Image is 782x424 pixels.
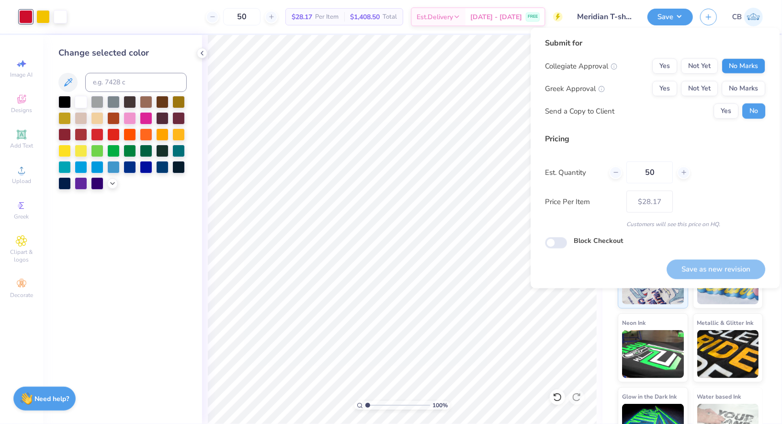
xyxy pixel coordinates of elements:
button: No Marks [722,81,765,96]
img: Metallic & Glitter Ink [697,330,759,378]
span: CB [732,11,742,23]
button: Yes [714,103,738,119]
button: No [742,103,765,119]
div: Send a Copy to Client [545,106,614,117]
input: – – [223,8,261,25]
span: 100 % [432,401,448,410]
div: Collegiate Approval [545,61,617,72]
button: Not Yet [681,58,718,74]
div: Submit for [545,37,765,49]
button: Save [647,9,693,25]
div: Pricing [545,133,765,145]
span: Upload [12,177,31,185]
span: Decorate [10,291,33,299]
input: e.g. 7428 c [85,73,187,92]
span: Designs [11,106,32,114]
span: Add Text [10,142,33,149]
label: Est. Quantity [545,167,602,178]
a: CB [732,8,763,26]
span: Clipart & logos [5,248,38,264]
div: Greek Approval [545,83,605,94]
span: Water based Ink [697,391,741,401]
span: $1,408.50 [350,12,380,22]
button: Yes [652,81,677,96]
div: Change selected color [58,46,187,59]
span: Glow in the Dark Ink [622,391,677,401]
span: Metallic & Glitter Ink [697,318,754,328]
button: Not Yet [681,81,718,96]
button: No Marks [722,58,765,74]
img: Neon Ink [622,330,684,378]
input: Untitled Design [570,7,640,26]
span: Image AI [11,71,33,79]
span: FREE [528,13,538,20]
strong: Need help? [35,394,69,403]
button: Yes [652,58,677,74]
label: Block Checkout [574,236,623,246]
img: Chhavi Bansal [744,8,763,26]
label: Price Per Item [545,196,619,207]
span: Est. Delivery [417,12,453,22]
input: – – [626,161,673,183]
span: $28.17 [292,12,312,22]
span: Total [383,12,397,22]
span: Neon Ink [622,318,646,328]
span: [DATE] - [DATE] [470,12,522,22]
div: Customers will see this price on HQ. [545,220,765,229]
span: Greek [14,213,29,220]
span: Per Item [315,12,339,22]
